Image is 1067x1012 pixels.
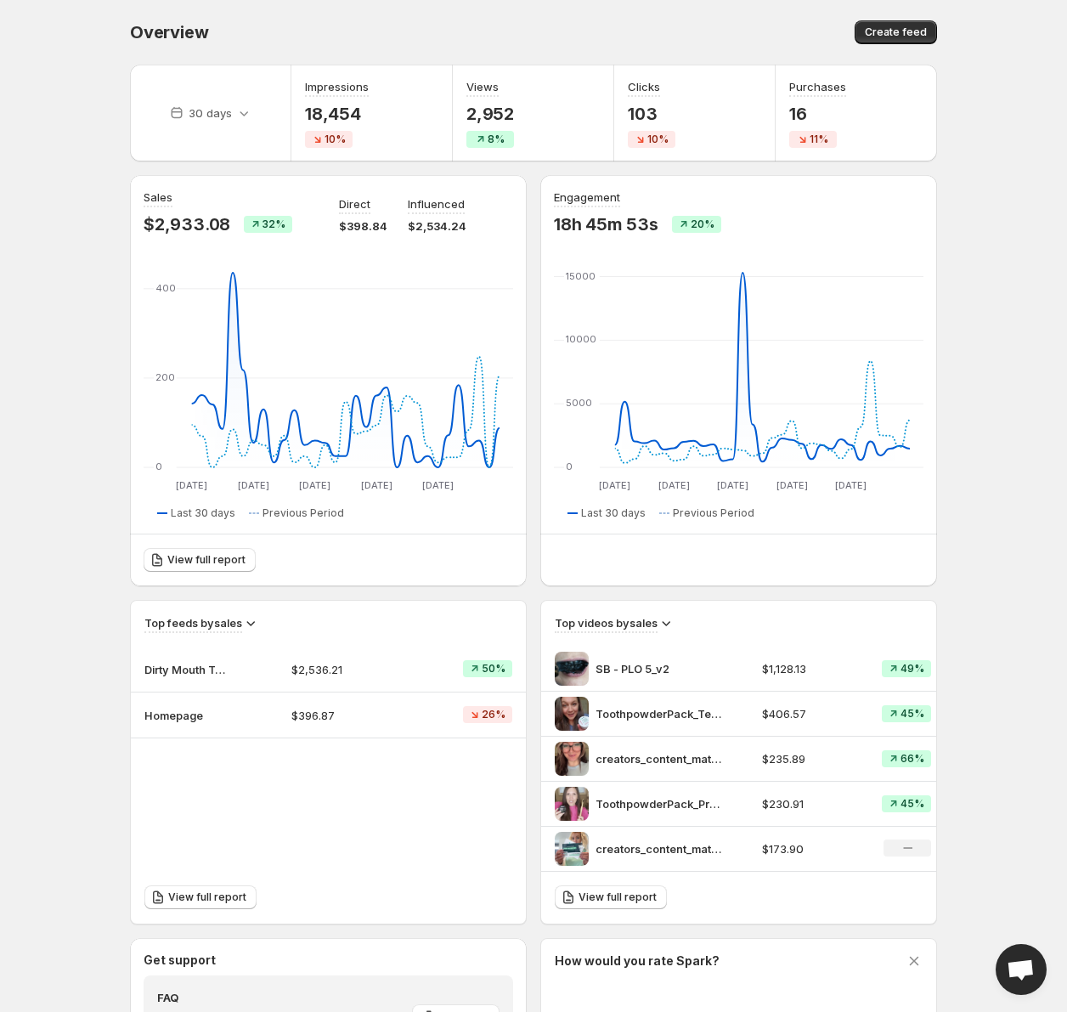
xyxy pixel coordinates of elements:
span: 49% [900,662,924,676]
text: [DATE] [599,479,630,491]
p: $2,933.08 [144,214,230,235]
text: [DATE] [717,479,748,491]
p: $230.91 [762,795,862,812]
p: ToothpowderPack_TestimonialMusic_CaiteAnderson [596,705,723,722]
p: Direct [339,195,370,212]
p: SB - PLO 5_v2 [596,660,723,677]
text: 15000 [566,270,596,282]
text: [DATE] [422,479,454,491]
a: View full report [144,885,257,909]
span: Last 30 days [171,506,235,520]
span: Previous Period [673,506,754,520]
span: Previous Period [263,506,344,520]
p: 30 days [189,105,232,122]
span: Create feed [865,25,927,39]
span: 66% [900,752,924,766]
span: 10% [647,133,669,146]
text: [DATE] [658,479,690,491]
h3: Purchases [789,78,846,95]
p: $2,536.21 [291,661,411,678]
div: Open chat [996,944,1047,995]
h3: Top videos by sales [555,614,658,631]
text: 0 [566,461,573,472]
p: Homepage [144,707,229,724]
span: View full report [167,553,246,567]
text: 0 [155,461,162,472]
text: [DATE] [776,479,808,491]
p: Dirty Mouth Toothpowder [144,661,229,678]
text: [DATE] [361,479,392,491]
h3: Clicks [628,78,660,95]
h3: Sales [144,189,172,206]
h3: Top feeds by sales [144,614,242,631]
img: SB - PLO 5_v2 [555,652,589,686]
img: ToothpowderPack_TestimonialMusic_CaiteAnderson [555,697,589,731]
text: [DATE] [299,479,330,491]
span: 45% [900,797,924,811]
text: 400 [155,282,176,294]
p: ToothpowderPack_ProductDemoTestimonial_NatalieYoung [596,795,723,812]
span: 45% [900,707,924,721]
span: 11% [810,133,828,146]
p: 18h 45m 53s [554,214,658,235]
h4: FAQ [157,989,400,1006]
p: 103 [628,104,675,124]
p: 2,952 [466,104,514,124]
text: [DATE] [835,479,867,491]
p: 16 [789,104,846,124]
span: View full report [168,890,246,904]
span: 32% [263,218,285,231]
h3: Views [466,78,499,95]
p: $235.89 [762,750,862,767]
span: Overview [130,22,208,42]
p: $173.90 [762,840,862,857]
span: Last 30 days [581,506,646,520]
p: $406.57 [762,705,862,722]
p: Influenced [408,195,465,212]
button: Create feed [855,20,937,44]
p: $396.87 [291,707,411,724]
span: 26% [482,708,505,721]
h3: Impressions [305,78,369,95]
a: View full report [144,548,256,572]
p: $1,128.13 [762,660,862,677]
text: 5000 [566,397,592,409]
h3: How would you rate Spark? [555,953,720,970]
h3: Engagement [554,189,620,206]
text: [DATE] [238,479,269,491]
h3: Get support [144,952,216,969]
text: 200 [155,371,175,383]
img: creators_content_match-e4f09f8b-4522-4257-bdeb-65026f4080de_a7e3ff32-e77d-460a-af99-b7e3aa7b15f0 (3) [555,742,589,776]
text: 10000 [566,333,596,345]
span: View full report [579,890,657,904]
p: creators_content_match-e98cceef-2747-4ef0-a388-d43f80f89a01_068c190a-6c81-4336-a6d8-638259a82681 [596,840,723,857]
a: View full report [555,885,667,909]
span: 20% [691,218,714,231]
p: $398.84 [339,218,387,235]
span: 10% [325,133,346,146]
p: creators_content_match-e4f09f8b-4522-4257-bdeb-65026f4080de_a7e3ff32-e77d-460a-af99-b7e3aa7b15f0 (3) [596,750,723,767]
img: ToothpowderPack_ProductDemoTestimonial_NatalieYoung [555,787,589,821]
text: [DATE] [176,479,207,491]
span: 8% [488,133,505,146]
p: 18,454 [305,104,369,124]
span: 50% [482,662,505,676]
p: $2,534.24 [408,218,466,235]
img: creators_content_match-e98cceef-2747-4ef0-a388-d43f80f89a01_068c190a-6c81-4336-a6d8-638259a82681 [555,832,589,866]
